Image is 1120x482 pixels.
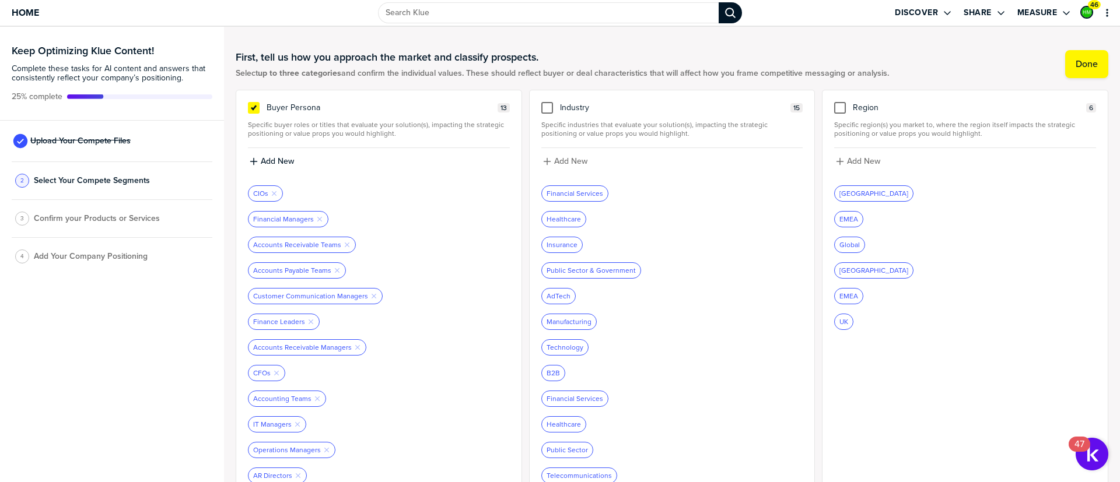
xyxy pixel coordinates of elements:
[236,69,889,78] span: Select and confirm the individual values. These should reflect buyer or deal characteristics that...
[541,121,803,138] span: Specific industries that evaluate your solution(s), impacting the strategic positioning or value ...
[964,8,992,18] label: Share
[12,8,39,17] span: Home
[34,214,160,223] span: Confirm your Products or Services
[1080,6,1093,19] div: Haadia Mir
[1076,58,1098,70] label: Done
[378,2,719,23] input: Search Klue
[261,156,294,167] label: Add New
[34,176,150,185] span: Select Your Compete Segments
[323,446,330,453] button: Remove Tag
[847,156,880,167] label: Add New
[236,50,889,64] h1: First, tell us how you approach the market and classify prospects.
[554,156,587,167] label: Add New
[1089,104,1093,112] span: 6
[895,8,938,18] label: Discover
[1074,444,1084,459] div: 47
[34,252,148,261] span: Add Your Company Positioning
[258,67,341,79] strong: up to three categories
[248,121,510,138] span: Specific buyer roles or titles that evaluate your solution(s), impacting the strategic positionin...
[1081,7,1092,17] img: 793f136a0a312f0f9edf512c0c141413-sml.png
[560,103,589,112] span: Industry
[12,45,212,56] h3: Keep Optimizing Klue Content!
[20,176,24,185] span: 2
[354,344,361,351] button: Remove Tag
[20,252,24,261] span: 4
[1017,8,1058,18] label: Measure
[1076,438,1108,470] button: Open Resource Center, 47 new notifications
[12,64,212,83] span: Complete these tasks for AI content and answers that consistently reflect your company’s position...
[1090,1,1098,9] span: 46
[719,2,742,23] div: Search Klue
[501,104,507,112] span: 13
[834,121,1096,138] span: Specific region(s) you market to, where the region itself impacts the strategic positioning or va...
[295,472,302,479] button: Remove Tag
[334,267,341,274] button: Remove Tag
[1079,5,1094,20] a: Edit Profile
[267,103,320,112] span: Buyer Persona
[316,216,323,223] button: Remove Tag
[1065,50,1108,78] button: Done
[541,155,803,168] button: Add New
[248,155,510,168] button: Add New
[344,241,351,248] button: Remove Tag
[271,190,278,197] button: Remove Tag
[834,155,1096,168] button: Add New
[30,136,131,146] span: Upload Your Compete Files
[853,103,878,112] span: Region
[793,104,800,112] span: 15
[20,214,24,223] span: 3
[307,318,314,325] button: Remove Tag
[370,293,377,300] button: Remove Tag
[314,395,321,402] button: Remove Tag
[294,421,301,428] button: Remove Tag
[273,370,280,377] button: Remove Tag
[12,92,62,101] span: Active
